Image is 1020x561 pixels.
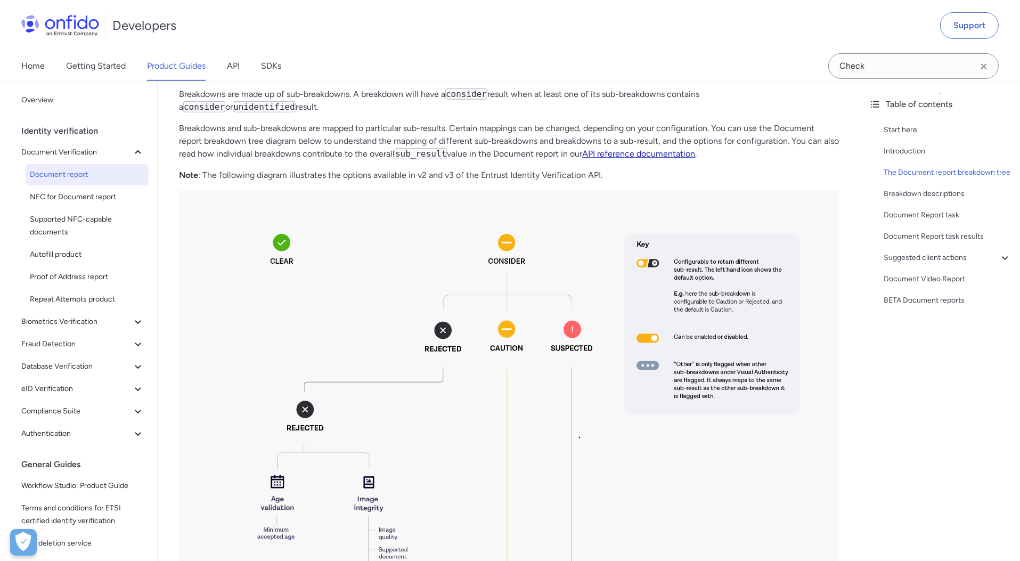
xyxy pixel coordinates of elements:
a: Repeat Attempts product [26,289,149,310]
code: consider [183,101,225,112]
a: API [227,51,240,81]
a: Introduction [884,145,1011,158]
a: SDKs [261,51,281,81]
a: BETA Document reports [884,294,1011,307]
span: Overview [21,94,144,107]
span: Supported NFC-capable documents [30,213,144,239]
button: Document Verification [17,142,149,163]
p: Breakdowns and sub-breakdowns are mapped to particular sub-results. Certain mappings can be chang... [179,122,839,160]
a: Data deletion service [17,533,149,554]
a: Start here [884,124,1011,136]
code: unidentified [233,101,296,112]
a: The Document report breakdown tree [884,166,1011,179]
a: Home [21,51,45,81]
a: Getting Started [66,51,126,81]
button: Authentication [17,423,149,444]
span: Compliance Suite [21,405,132,418]
img: Onfido Logo [21,15,99,36]
a: Document Report task [884,209,1011,222]
div: General Guides [21,454,153,475]
p: Breakdowns are made up of sub-breakdowns. A breakdown will have a result when at least one of its... [179,88,839,113]
span: Data deletion service [21,537,144,550]
span: Document Verification [21,146,132,159]
a: Overview [17,90,149,111]
input: Onfido search input field [828,53,999,79]
span: Authentication [21,427,132,440]
button: eID Verification [17,378,149,400]
span: Biometrics Verification [21,315,132,328]
a: Document report [26,164,149,185]
code: sub_result [395,148,447,159]
span: Database Verification [21,360,132,373]
button: Database Verification [17,356,149,377]
span: Autofill product [30,248,144,261]
button: Biometrics Verification [17,311,149,332]
p: : The following diagram illustrates the options available in v2 and v3 of the Entrust Identity Ve... [179,169,839,182]
a: NFC for Document report [26,186,149,208]
a: Support [940,12,999,39]
span: Document report [30,168,144,181]
button: Open Preferences [10,529,37,556]
a: API reference documentation [582,149,695,159]
button: Fraud Detection [17,334,149,355]
span: Repeat Attempts product [30,293,144,306]
span: Proof of Address report [30,271,144,283]
div: Cookie Preferences [10,529,37,556]
code: consider [445,88,487,100]
span: Workflow Studio: Product Guide [21,479,144,492]
a: Breakdown descriptions [884,188,1011,200]
a: Proof of Address report [26,266,149,288]
a: Workflow Studio: Product Guide [17,475,149,497]
div: Table of contents [869,98,1011,111]
h1: Developers [112,17,176,34]
span: Fraud Detection [21,338,132,351]
button: Compliance Suite [17,401,149,422]
a: Suggested client actions [884,251,1011,264]
a: Supported NFC-capable documents [26,209,149,243]
span: NFC for Document report [30,191,144,204]
span: Terms and conditions for ETSI certified identity verification [21,502,144,527]
a: Document Report task results [884,230,1011,243]
svg: Clear search field button [977,60,990,73]
a: Autofill product [26,244,149,265]
strong: Note [179,170,198,180]
div: Identity verification [21,120,153,142]
a: Product Guides [147,51,206,81]
span: eID Verification [21,383,132,395]
a: Terms and conditions for ETSI certified identity verification [17,498,149,532]
a: Document Video Report [884,273,1011,286]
